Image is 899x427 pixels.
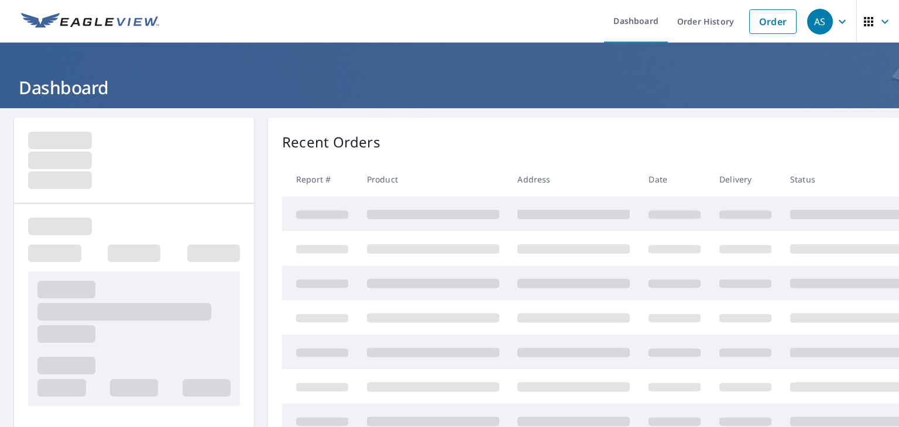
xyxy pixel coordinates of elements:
p: Recent Orders [282,132,380,153]
th: Address [508,162,639,197]
img: EV Logo [21,13,159,30]
th: Report # [282,162,358,197]
th: Date [639,162,710,197]
th: Delivery [710,162,781,197]
a: Order [749,9,797,34]
h1: Dashboard [14,75,885,99]
th: Product [358,162,509,197]
div: AS [807,9,833,35]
